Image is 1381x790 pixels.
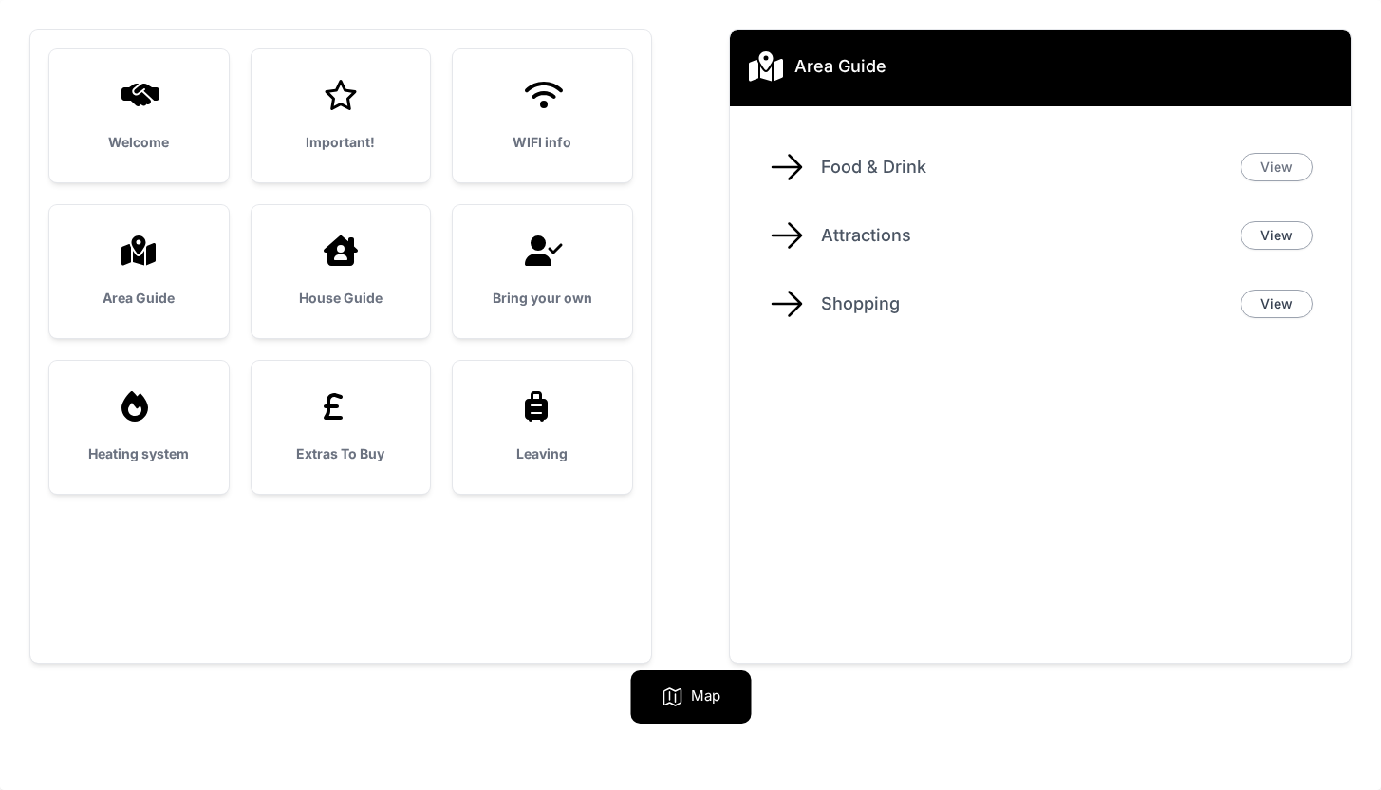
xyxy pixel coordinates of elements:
a: House Guide [252,205,431,338]
a: Extras To Buy [252,361,431,494]
h3: WIFI info [483,133,602,152]
h3: Leaving [483,444,602,463]
h3: Heating system [80,444,198,463]
p: Shopping [821,291,1225,317]
p: Attractions [821,222,1225,249]
h3: Welcome [80,133,198,152]
h2: Area Guide [794,53,886,80]
a: Leaving [453,361,632,494]
a: Welcome [49,49,229,182]
a: View [1241,221,1313,250]
a: Area Guide [49,205,229,338]
a: Heating system [49,361,229,494]
a: View [1241,290,1313,318]
h3: Bring your own [483,289,602,308]
p: Map [691,686,720,708]
h3: Extras To Buy [282,444,401,463]
a: WIFI info [453,49,632,182]
a: Bring your own [453,205,632,338]
h3: House Guide [282,289,401,308]
a: Important! [252,49,431,182]
a: View [1241,153,1313,181]
h3: Area Guide [80,289,198,308]
p: Food & Drink [821,154,1225,180]
h3: Important! [282,133,401,152]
